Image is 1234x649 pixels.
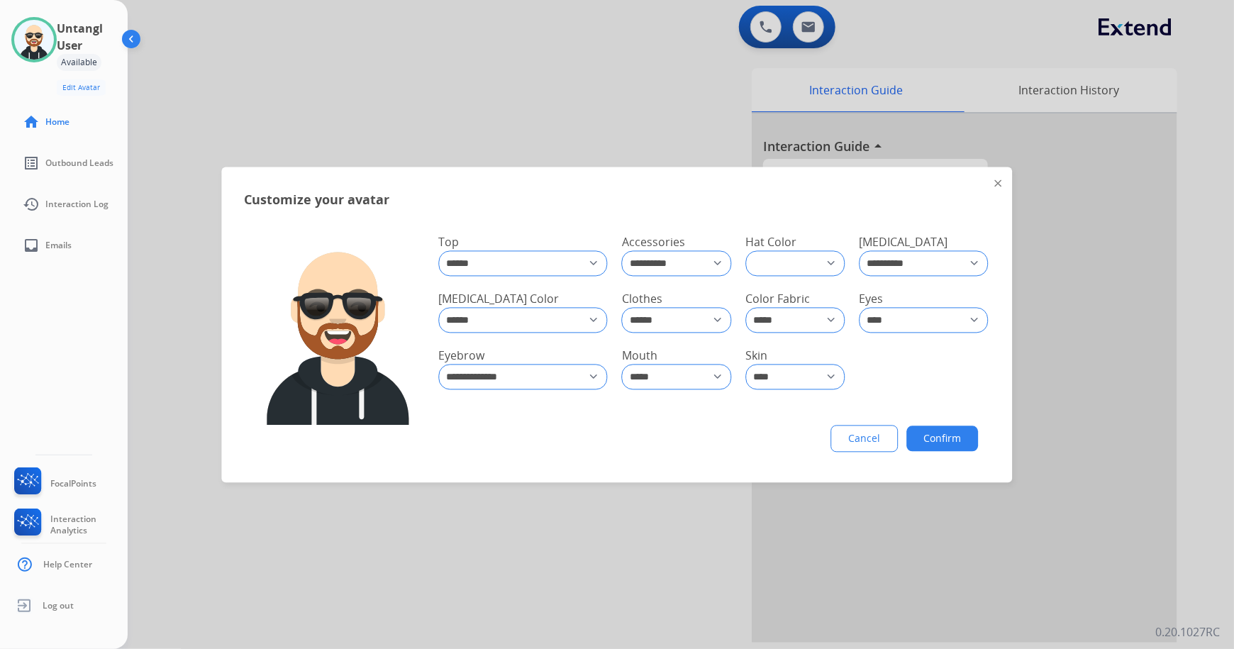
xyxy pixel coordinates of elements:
div: Available [57,54,101,71]
span: Skin [746,348,768,363]
span: Log out [43,600,74,611]
mat-icon: list_alt [23,155,40,172]
button: Confirm [907,426,979,451]
span: Hat Color [746,234,797,250]
span: Emails [45,240,72,251]
span: [MEDICAL_DATA] [859,234,947,250]
img: close-button [995,179,1002,187]
span: Accessories [622,234,685,250]
span: Outbound Leads [45,157,113,169]
h3: Untangl User [57,20,113,54]
span: [MEDICAL_DATA] Color [439,291,560,306]
button: Edit Avatar [57,79,106,96]
span: Top [439,234,460,250]
span: Eyebrow [439,348,485,363]
button: Cancel [831,425,899,452]
span: Clothes [622,291,662,306]
a: Interaction Analytics [11,509,128,541]
span: FocalPoints [50,478,96,489]
span: Color Fabric [746,291,811,306]
p: 0.20.1027RC [1155,623,1220,640]
span: Interaction Analytics [50,514,128,536]
span: Eyes [859,291,883,306]
a: FocalPoints [11,467,96,500]
mat-icon: inbox [23,237,40,254]
span: Help Center [43,559,92,570]
span: Interaction Log [45,199,109,210]
mat-icon: home [23,113,40,131]
span: Customize your avatar [245,189,390,209]
img: avatar [14,20,54,60]
span: Mouth [622,348,657,363]
span: Home [45,116,70,128]
mat-icon: history [23,196,40,213]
